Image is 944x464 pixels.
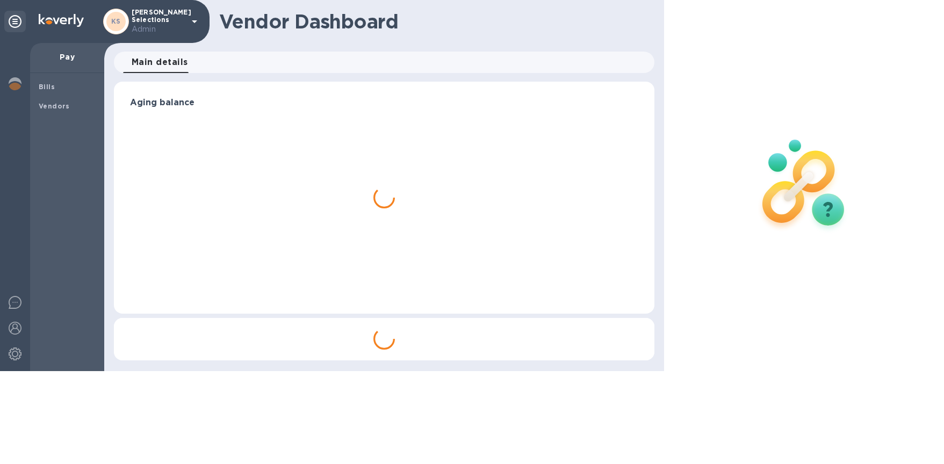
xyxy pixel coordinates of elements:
h3: Aging balance [130,98,638,108]
p: Pay [39,52,96,62]
p: Admin [132,24,185,35]
h1: Vendor Dashboard [219,10,647,33]
span: Main details [132,55,188,70]
p: [PERSON_NAME] Selections [132,9,185,35]
b: Bills [39,83,55,91]
img: Logo [39,14,84,27]
b: Vendors [39,102,70,110]
div: Unpin categories [4,11,26,32]
b: KS [111,17,121,25]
